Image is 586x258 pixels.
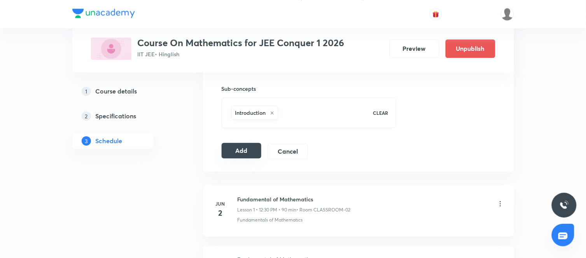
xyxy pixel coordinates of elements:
button: Add [222,143,262,158]
h5: Specifications [96,111,136,121]
p: 2 [82,111,91,121]
button: Cancel [268,144,308,159]
h5: Schedule [96,136,122,145]
h5: Course details [96,87,137,96]
h6: Introduction [235,109,266,117]
img: Md Khalid Hasan Ansari [501,7,514,21]
p: Fundamentals of Mathematics [238,216,303,223]
button: Preview [390,39,439,58]
h3: Course On Mathematics for JEE Conquer 1 2026 [138,37,345,48]
p: Lesson 1 • 12:30 PM • 90 min [238,206,297,213]
a: 2Specifications [72,108,178,124]
img: Company Logo [72,9,135,18]
h6: Jun [213,200,228,207]
img: avatar [432,10,439,17]
img: 018E7FD2-16F6-4EF3-9110-C7DFDD0D4317_plus.png [91,37,131,60]
a: Company Logo [72,9,135,20]
h6: Sub-concepts [222,85,397,93]
button: Unpublish [446,39,495,58]
img: ttu [560,201,569,210]
p: CLEAR [373,109,388,116]
h6: Fundamental of Mathematics [238,195,351,203]
button: avatar [430,8,442,20]
p: 1 [82,87,91,96]
a: 1Course details [72,83,178,99]
h4: 2 [213,207,228,219]
p: IIT JEE • Hinglish [138,50,345,58]
p: • Room CLASSROOM-02 [297,206,351,213]
p: 3 [82,136,91,145]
